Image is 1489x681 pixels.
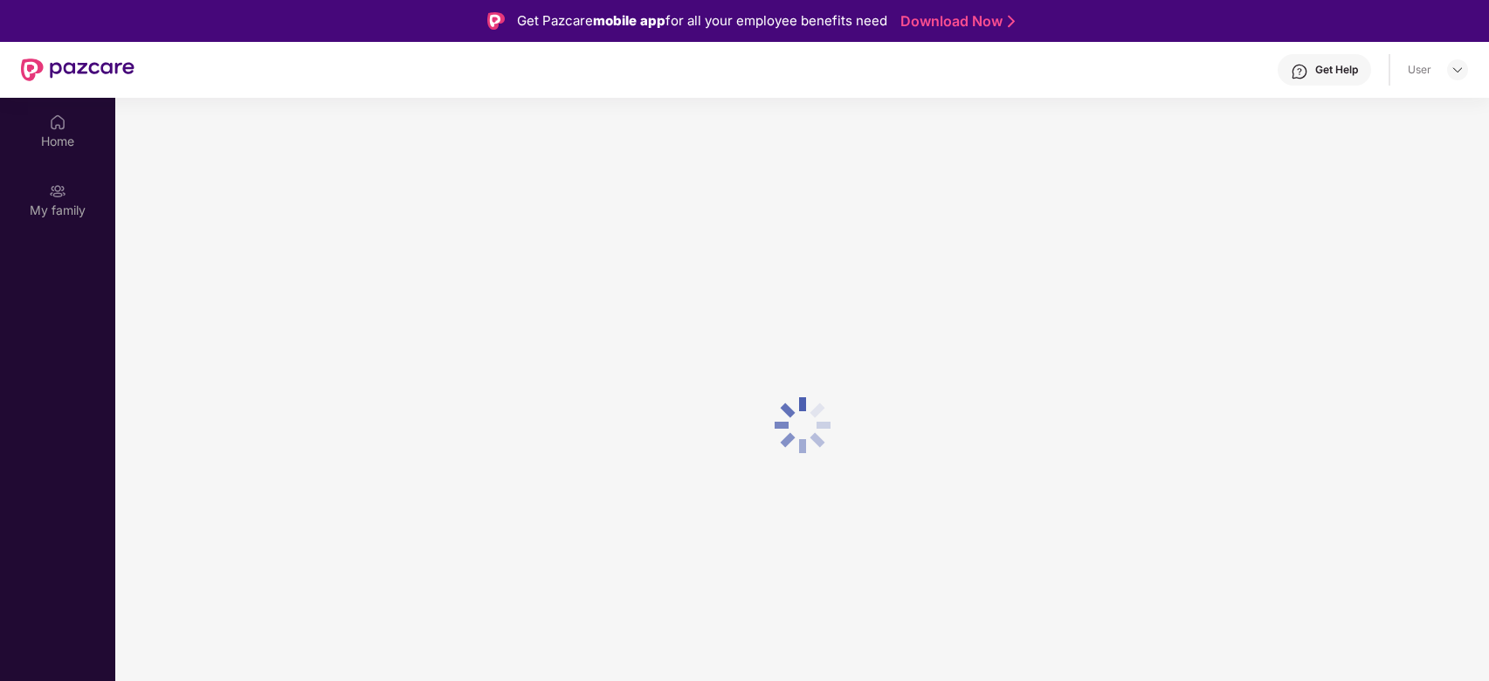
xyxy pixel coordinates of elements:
img: Stroke [1008,12,1015,31]
img: svg+xml;base64,PHN2ZyBpZD0iSG9tZSIgeG1sbnM9Imh0dHA6Ly93d3cudzMub3JnLzIwMDAvc3ZnIiB3aWR0aD0iMjAiIG... [49,113,66,131]
img: Logo [487,12,505,30]
img: New Pazcare Logo [21,58,134,81]
strong: mobile app [593,12,665,29]
div: Get Help [1315,63,1358,77]
a: Download Now [900,12,1010,31]
img: svg+xml;base64,PHN2ZyBpZD0iSGVscC0zMngzMiIgeG1sbnM9Imh0dHA6Ly93d3cudzMub3JnLzIwMDAvc3ZnIiB3aWR0aD... [1291,63,1308,80]
img: svg+xml;base64,PHN2ZyBpZD0iRHJvcGRvd24tMzJ4MzIiIHhtbG5zPSJodHRwOi8vd3d3LnczLm9yZy8yMDAwL3N2ZyIgd2... [1451,63,1465,77]
div: Get Pazcare for all your employee benefits need [517,10,887,31]
img: svg+xml;base64,PHN2ZyB3aWR0aD0iMjAiIGhlaWdodD0iMjAiIHZpZXdCb3g9IjAgMCAyMCAyMCIgZmlsbD0ibm9uZSIgeG... [49,182,66,200]
div: User [1408,63,1431,77]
